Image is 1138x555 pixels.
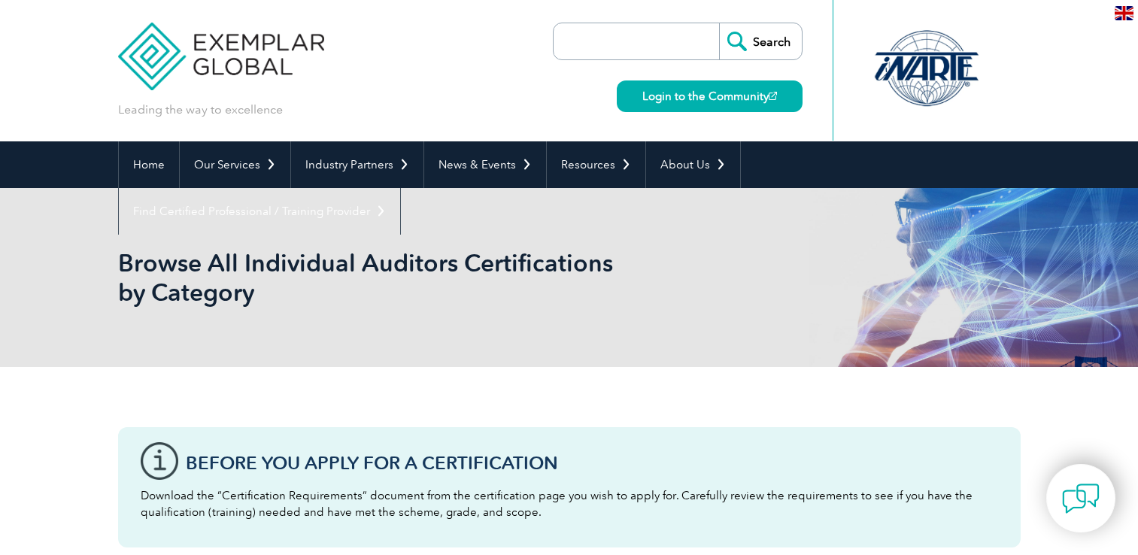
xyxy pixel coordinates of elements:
a: Login to the Community [617,80,803,112]
input: Search [719,23,802,59]
a: News & Events [424,141,546,188]
img: en [1115,6,1133,20]
img: contact-chat.png [1062,480,1100,517]
a: Industry Partners [291,141,423,188]
a: Our Services [180,141,290,188]
h3: Before You Apply For a Certification [186,453,998,472]
p: Download the “Certification Requirements” document from the certification page you wish to apply ... [141,487,998,520]
p: Leading the way to excellence [118,102,283,118]
a: Resources [547,141,645,188]
img: open_square.png [769,92,777,100]
a: Find Certified Professional / Training Provider [119,188,400,235]
a: About Us [646,141,740,188]
h1: Browse All Individual Auditors Certifications by Category [118,248,696,307]
a: Home [119,141,179,188]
